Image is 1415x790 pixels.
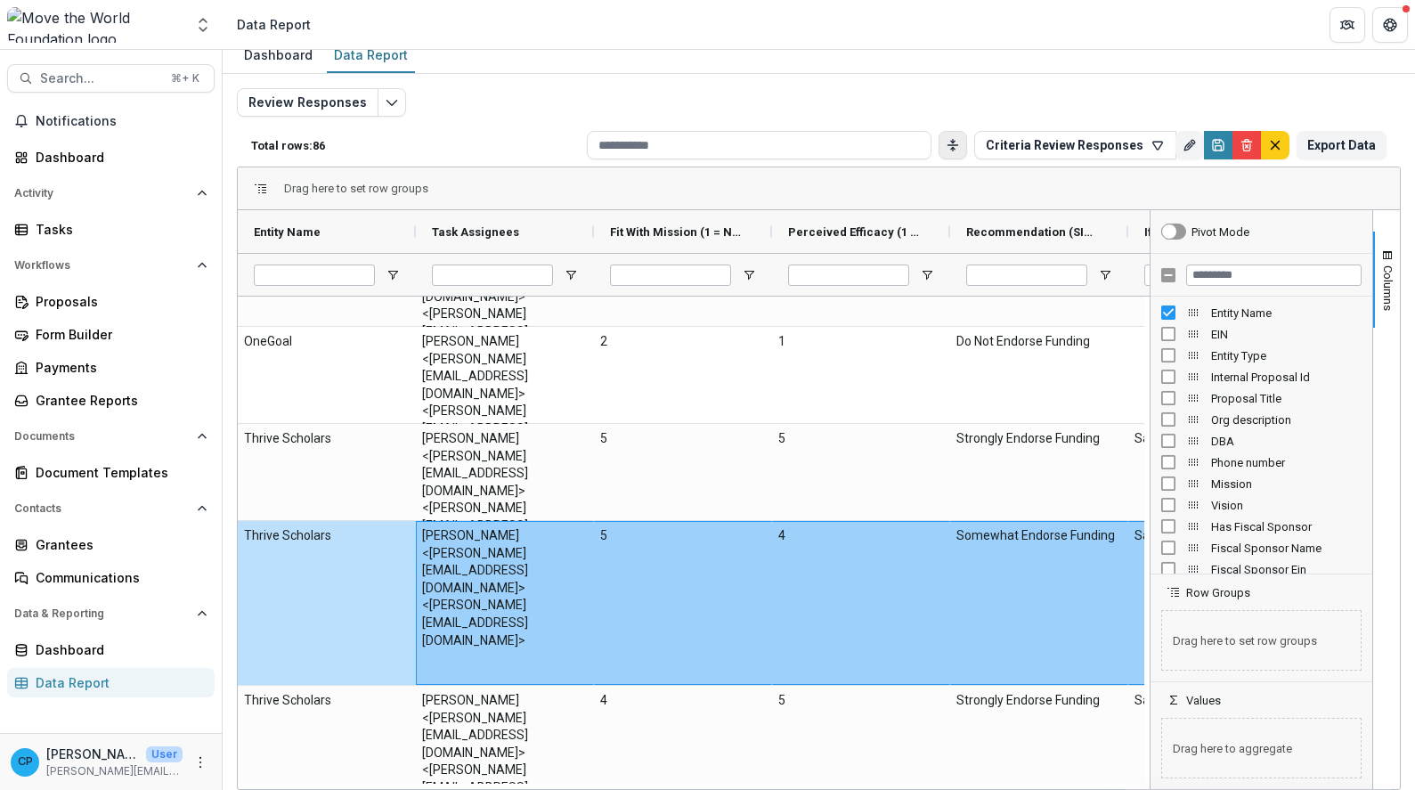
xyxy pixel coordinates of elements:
span: Perceived Efficacy (1 = Not at all, 5 = Extremely) (RATING) [788,225,920,239]
a: Form Builder [7,320,215,349]
span: OneGoal [244,333,410,351]
span: Phone number [1211,456,1362,469]
span: [PERSON_NAME] <[PERSON_NAME][EMAIL_ADDRESS][DOMAIN_NAME]> <[PERSON_NAME][EMAIL_ADDRESS][DOMAIN_NA... [422,333,588,455]
span: Mission [1211,477,1362,491]
div: Document Templates [36,463,200,482]
button: Open entity switcher [191,7,216,43]
span: Thrive Scholars [244,527,410,545]
span: Drag here to set row groups [1161,610,1362,671]
button: Open Activity [7,179,215,208]
span: Task Assignees [432,225,519,239]
button: More [190,752,211,773]
span: 5 [600,430,766,448]
a: Communications [7,563,215,592]
div: Form Builder [36,325,200,344]
div: Dashboard [36,148,200,167]
a: Tasks [7,215,215,244]
button: Open Filter Menu [386,268,400,282]
a: Grantee Reports [7,386,215,415]
div: Dashboard [237,42,320,68]
button: Save [1204,131,1232,159]
button: Open Filter Menu [920,268,934,282]
span: Activity [14,187,190,200]
div: Pivot Mode [1191,225,1249,239]
span: Fiscal Sponsor Name [1211,542,1362,555]
span: If Recommendation = Endorse and Applicant = Prior Grantee, do you think we should fund at a highe... [1144,225,1276,239]
button: Review Responses [237,88,378,117]
p: User [146,746,183,762]
img: Move the World Foundation logo [7,7,183,43]
input: If Recommendation = Endorse and Applicant = Prior Grantee, do you think we should fund at a highe... [1144,265,1265,286]
div: Payments [36,358,200,377]
div: EIN Column [1151,323,1372,345]
span: 5 [778,692,944,710]
input: Perceived Efficacy (1 = Not at all, 5 = Extremely) (RATING) Filter Input [788,265,909,286]
button: Open Data & Reporting [7,599,215,628]
button: Open Workflows [7,251,215,280]
div: Proposals [36,292,200,311]
span: Somewhat Endorse Funding [956,527,1122,545]
span: Same level [1134,430,1300,448]
div: Row Groups [1151,599,1372,681]
span: Entity Name [254,225,321,239]
span: 4 [778,527,944,545]
span: 1 [778,333,944,351]
a: Payments [7,353,215,382]
span: Drag here to set row groups [284,182,428,195]
span: Proposal Title [1211,392,1362,405]
div: Phone number Column [1151,452,1372,473]
button: Rename [1175,131,1204,159]
span: Drag here to aggregate [1161,718,1362,778]
span: Fiscal Sponsor Ein [1211,563,1362,576]
span: Search... [40,71,160,86]
a: Document Templates [7,458,215,487]
span: Thrive Scholars [244,430,410,448]
div: Data Report [36,673,200,692]
div: Fiscal Sponsor Ein Column [1151,558,1372,580]
a: Data Report [7,668,215,697]
a: Proposals [7,287,215,316]
span: Row Groups [1186,586,1250,599]
a: Data Report [327,38,415,73]
div: Proposal Title Column [1151,387,1372,409]
div: Grantees [36,535,200,554]
button: Notifications [7,107,215,135]
nav: breadcrumb [230,12,318,37]
span: Documents [14,430,190,443]
button: default [1261,131,1289,159]
button: Delete [1232,131,1261,159]
div: Mission Column [1151,473,1372,494]
span: Strongly Endorse Funding [956,692,1122,710]
div: Entity Type Column [1151,345,1372,366]
button: Export Data [1297,131,1387,159]
div: Tasks [36,220,200,239]
a: Dashboard [7,143,215,172]
span: Strongly Endorse Funding [956,430,1122,448]
span: Columns [1381,265,1395,311]
button: Open Documents [7,422,215,451]
span: Workflows [14,259,190,272]
input: Task Assignees Filter Input [432,265,553,286]
div: Row Groups [284,182,428,195]
span: [PERSON_NAME] <[PERSON_NAME][EMAIL_ADDRESS][DOMAIN_NAME]> <[PERSON_NAME][EMAIL_ADDRESS][DOMAIN_NA... [422,527,588,649]
span: 2 [600,333,766,351]
span: Entity Type [1211,349,1362,362]
p: [PERSON_NAME][EMAIL_ADDRESS][DOMAIN_NAME] [46,763,183,779]
div: DBA Column [1151,430,1372,452]
div: ⌘ + K [167,69,203,88]
span: Has Fiscal Sponsor [1211,520,1362,533]
a: Dashboard [237,38,320,73]
span: Fit With Mission (1 = Not at all, 5 = Extremely Likely) (RATING) [610,225,742,239]
div: Vision Column [1151,494,1372,516]
button: Edit selected report [378,88,406,117]
span: Vision [1211,499,1362,512]
input: Fit With Mission (1 = Not at all, 5 = Extremely Likely) (RATING) Filter Input [610,265,731,286]
input: Recommendation (SINGLE_RESPONSE) Filter Input [966,265,1087,286]
div: Has Fiscal Sponsor Column [1151,516,1372,537]
button: Open Filter Menu [564,268,578,282]
span: 5 [778,430,944,448]
span: [PERSON_NAME] <[PERSON_NAME][EMAIL_ADDRESS][DOMAIN_NAME]> <[PERSON_NAME][EMAIL_ADDRESS][DOMAIN_NA... [422,430,588,552]
button: Open Filter Menu [1098,268,1112,282]
span: Notifications [36,114,207,129]
span: Data & Reporting [14,607,190,620]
